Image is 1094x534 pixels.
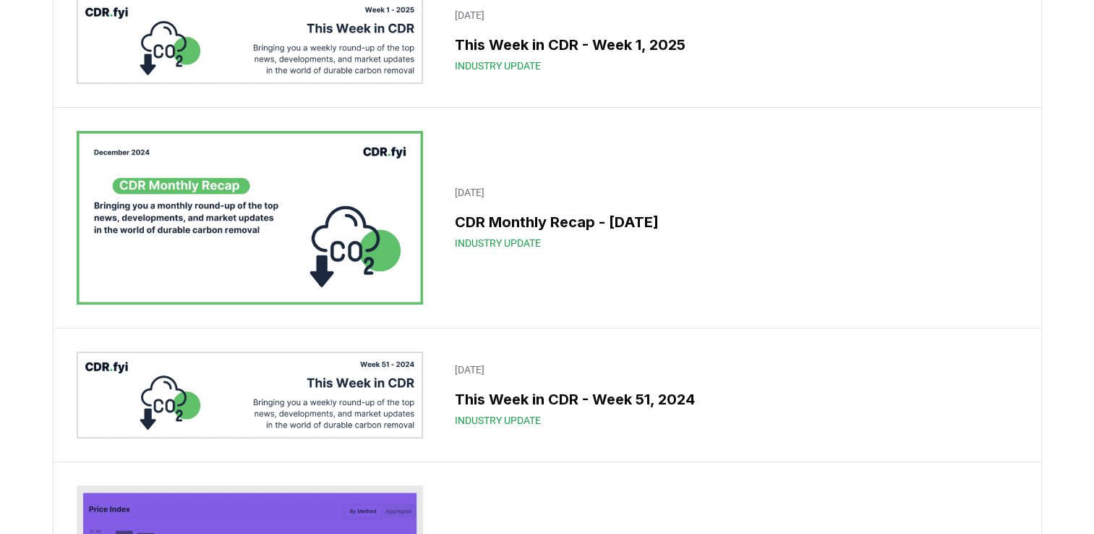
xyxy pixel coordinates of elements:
[455,236,541,250] span: Industry Update
[455,8,1009,22] p: [DATE]
[455,185,1009,200] p: [DATE]
[455,413,541,428] span: Industry Update
[455,363,1009,377] p: [DATE]
[77,131,424,305] img: CDR Monthly Recap - December 2024 blog post image
[455,389,1009,410] h3: This Week in CDR - Week 51, 2024
[455,34,1009,56] h3: This Week in CDR - Week 1, 2025
[446,354,1017,436] a: [DATE]This Week in CDR - Week 51, 2024Industry Update
[455,211,1009,233] h3: CDR Monthly Recap - [DATE]
[455,59,541,73] span: Industry Update
[446,177,1017,259] a: [DATE]CDR Monthly Recap - [DATE]Industry Update
[77,352,424,438] img: This Week in CDR - Week 51, 2024 blog post image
